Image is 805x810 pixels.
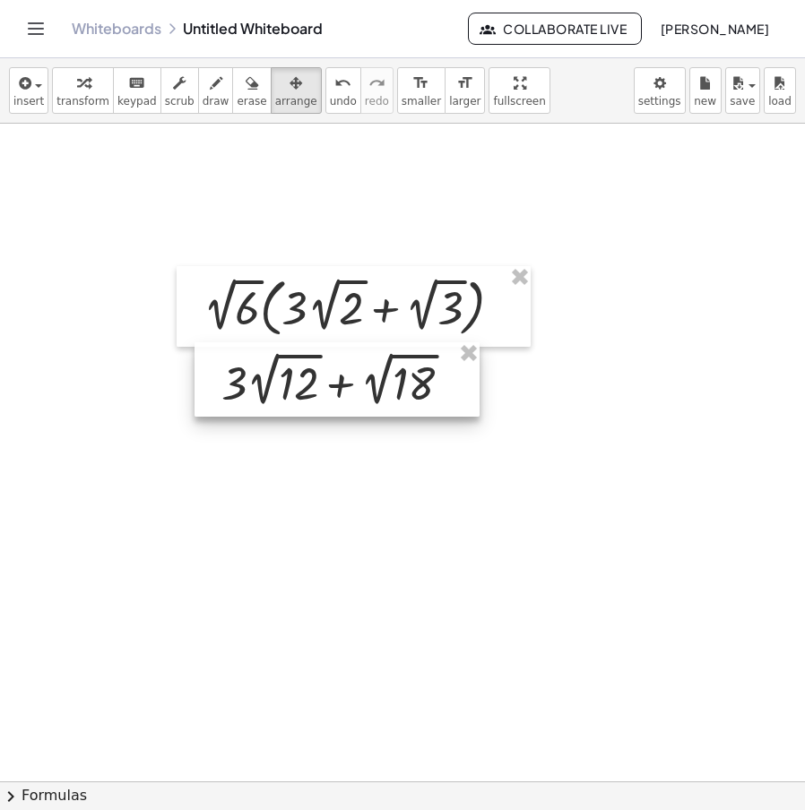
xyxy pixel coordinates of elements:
button: new [689,67,722,114]
button: Collaborate Live [468,13,642,45]
span: erase [237,95,266,108]
button: redoredo [360,67,394,114]
span: redo [365,95,389,108]
span: Collaborate Live [483,21,627,37]
a: Whiteboards [72,20,161,38]
span: draw [203,95,229,108]
span: undo [330,95,357,108]
button: undoundo [325,67,361,114]
button: load [764,67,796,114]
button: settings [634,67,686,114]
span: arrange [275,95,317,108]
i: format_size [412,73,429,94]
span: settings [638,95,681,108]
button: format_sizelarger [445,67,485,114]
span: new [694,95,716,108]
span: load [768,95,792,108]
span: scrub [165,95,195,108]
button: fullscreen [489,67,550,114]
span: smaller [402,95,441,108]
button: erase [232,67,271,114]
button: transform [52,67,114,114]
button: format_sizesmaller [397,67,446,114]
span: transform [56,95,109,108]
i: format_size [456,73,473,94]
button: Toggle navigation [22,14,50,43]
i: redo [368,73,385,94]
button: save [725,67,760,114]
span: save [730,95,755,108]
span: [PERSON_NAME] [660,21,769,37]
button: [PERSON_NAME] [645,13,783,45]
i: keyboard [128,73,145,94]
button: arrange [271,67,322,114]
span: larger [449,95,480,108]
span: keypad [117,95,157,108]
button: scrub [160,67,199,114]
button: draw [198,67,234,114]
span: insert [13,95,44,108]
button: insert [9,67,48,114]
span: fullscreen [493,95,545,108]
button: keyboardkeypad [113,67,161,114]
i: undo [334,73,351,94]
